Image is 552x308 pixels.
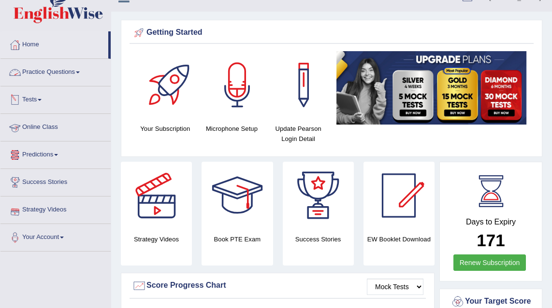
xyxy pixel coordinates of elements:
h4: Your Subscription [137,124,194,134]
a: Home [0,31,108,56]
img: small5.jpg [336,51,526,125]
a: Strategy Videos [0,196,111,221]
h4: Book PTE Exam [202,234,273,244]
a: Tests [0,86,111,111]
div: Getting Started [132,26,531,40]
div: Score Progress Chart [132,279,423,293]
h4: EW Booklet Download [363,234,435,244]
a: Online Class [0,114,111,138]
a: Predictions [0,141,111,166]
a: Your Account [0,224,111,248]
h4: Update Pearson Login Detail [270,124,327,144]
a: Practice Questions [0,59,111,83]
h4: Strategy Videos [121,234,192,244]
a: Renew Subscription [453,254,526,271]
h4: Microphone Setup [203,124,261,134]
h4: Days to Expiry [450,218,531,226]
a: Success Stories [0,169,111,193]
b: 171 [477,231,505,250]
h4: Success Stories [283,234,354,244]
